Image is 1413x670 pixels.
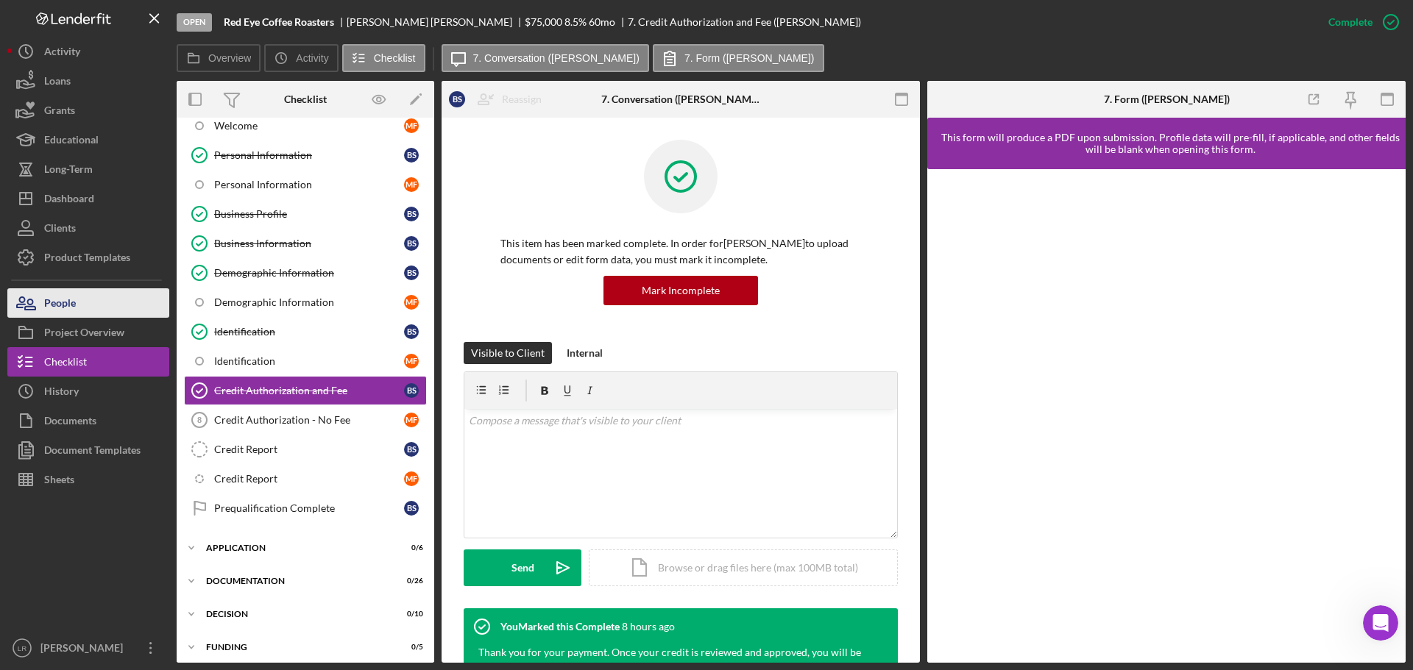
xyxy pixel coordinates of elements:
a: Sheets [7,465,169,494]
a: Personal InformationMF [184,170,427,199]
span: ... Complete Forms Upload [15,453,152,465]
label: 7. Conversation ([PERSON_NAME]) [473,52,640,64]
span: Documents [152,453,210,465]
span: an Item into a Different Phase [43,243,197,255]
span: Help [232,496,258,506]
div: 0 / 6 [397,544,423,552]
div: You Marked this Complete [500,621,620,632]
div: B S [404,324,419,339]
a: IdentificationMF [184,346,427,376]
label: Activity [296,52,328,64]
a: IdentificationBS [184,317,427,346]
text: LR [18,644,26,652]
button: BSReassign [442,85,556,114]
iframe: Intercom live chat [1363,605,1398,641]
button: go back [10,6,38,34]
div: 0 / 5 [397,643,423,652]
div: Prequalification Complete [214,502,404,514]
div: 8.5 % [564,16,587,28]
button: Mark Incomplete [603,276,758,305]
div: Credit Authorization - No Fee [214,414,404,426]
div: Reassign [502,85,542,114]
button: Messages [98,459,196,518]
time: 2025-09-20 15:57 [622,621,675,632]
div: M F [404,413,419,427]
div: 60 mo [589,16,615,28]
button: Checklist [342,44,425,72]
button: Visible to Client [464,342,552,364]
span: Resource [15,177,62,189]
button: Complete [1314,7,1406,37]
div: M F [404,471,419,486]
div: B S [404,236,419,251]
span: Messages [122,496,173,506]
div: M F [404,295,419,310]
div: Credit Authorization and Fee [214,385,404,396]
button: Document Templates [7,435,169,465]
div: B S [404,501,419,516]
a: Credit ReportBS [184,435,427,464]
label: 7. Form ([PERSON_NAME]) [684,52,815,64]
label: Overview [208,52,251,64]
div: Internal [567,342,603,364]
a: Credit Authorization and FeeBS [184,376,427,405]
div: B S [404,383,419,398]
span: documents [158,405,216,416]
div: 0 / 26 [397,577,423,585]
div: Complete [1328,7,1373,37]
span: Home [34,496,64,506]
div: Business Information [214,238,404,249]
button: 7. Form ([PERSON_NAME]) [653,44,824,72]
div: Visible to Client [471,342,545,364]
a: Credit ReportMF [184,464,427,493]
b: Red Eye Coffee Roasters [224,16,334,28]
div: Personal Information [214,179,404,190]
div: B S [404,207,419,221]
button: Internal [559,342,610,364]
span: move [25,129,54,140]
div: Demographic Information [214,296,404,308]
div: Identification [214,355,404,367]
button: Send [464,549,581,586]
span: Documents [62,177,121,189]
label: Checklist [374,52,416,64]
a: Business ProfileBS [184,199,427,229]
a: Prequalification CompleteBS [184,493,427,523]
div: M F [404,118,419,133]
input: Search for help [10,40,284,69]
div: Credit Report [214,473,404,485]
tspan: 8 [197,416,202,424]
button: Overview [177,44,261,72]
div: Send [511,549,534,586]
div: [PERSON_NAME] [PERSON_NAME] [347,16,525,28]
a: Demographic InformationBS [184,258,427,288]
div: Personal Information [214,149,404,161]
div: Credit Report [214,443,404,455]
div: 0 / 10 [397,610,423,619]
div: B S [404,442,419,457]
span: ... can then securely upload [15,405,158,416]
button: 7. Conversation ([PERSON_NAME]) [442,44,649,72]
span: Configuring Product Templates for the Participants' Feature [15,277,210,304]
div: Welcome [214,120,404,132]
